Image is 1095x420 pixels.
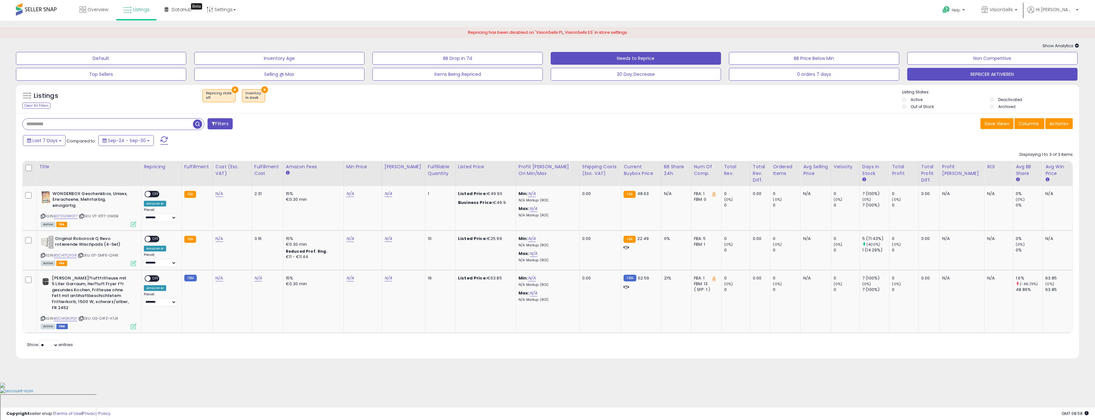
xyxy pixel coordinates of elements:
[729,52,899,65] button: BB Price Below Min
[458,275,511,281] div: €63.85
[834,197,843,202] small: (0%)
[519,290,530,296] b: Max:
[942,6,950,14] i: Get Help
[803,163,828,177] div: Avg Selling Price
[892,281,901,286] small: (0%)
[892,287,918,293] div: 0
[286,249,328,254] b: Reduced Prof. Rng.
[184,191,196,198] small: FBA
[78,253,118,258] span: | SKU: GT-SMF5-QA4X
[144,285,166,291] div: Amazon AI
[254,191,278,197] div: 2.31
[206,91,232,100] span: Repricing state :
[519,258,575,263] p: N/A Markup (ROI)
[144,292,177,307] div: Preset:
[921,163,937,184] div: Total Profit Diff.
[834,247,859,253] div: 0
[724,275,750,281] div: 0
[834,287,859,293] div: 0
[16,52,186,65] button: Default
[458,235,487,242] b: Listed Price:
[862,197,871,202] small: (0%)
[519,206,530,212] b: Max:
[724,287,750,293] div: 0
[516,161,579,186] th: The percentage added to the cost of goods (COGS) that forms the calculator for Min & Max prices.
[232,86,238,93] button: ×
[245,96,262,100] div: in stock
[942,236,979,242] div: N/A
[54,214,78,219] a: B07DVDWGT7
[862,163,887,177] div: Days In Stock
[753,275,766,281] div: 0.00
[528,235,536,242] a: N/A
[753,163,768,184] div: Total Rev. Diff.
[519,235,528,242] b: Min:
[694,163,719,177] div: Num of Comp.
[428,236,450,242] div: 10
[54,316,77,321] a: B0CMQRLPQF
[194,68,364,81] button: Selling @ Max
[56,324,68,329] span: FBM
[286,275,339,281] div: 15%
[664,236,686,242] div: 0%
[144,201,166,206] div: Amazon AI
[921,275,935,281] div: 0.00
[862,247,889,253] div: 1 (14.29%)
[151,191,161,197] span: OFF
[892,247,918,253] div: 0
[998,97,1022,102] label: Deactivated
[551,52,721,65] button: Needs to Reprice
[41,261,55,266] span: All listings currently available for purchase on Amazon
[519,198,575,203] p: N/A Markup (ROI)
[1036,6,1074,13] span: Hi [PERSON_NAME]
[346,163,379,170] div: Min Price
[254,163,280,177] div: Fulfillment Cost
[834,236,859,242] div: 0
[98,135,154,146] button: Sep-24 - Sep-30
[551,68,721,81] button: 30 Day Decrease
[1016,197,1025,202] small: (0%)
[624,236,635,243] small: FBA
[41,191,136,226] div: ASIN:
[41,275,50,288] img: 31JQgtSPGoL._SL40_.jpg
[519,283,575,287] p: N/A Markup (ROI)
[206,96,232,100] div: off
[862,275,889,281] div: 7 (100%)
[582,275,616,281] div: 0.00
[346,235,354,242] a: N/A
[144,163,179,170] div: Repricing
[172,6,192,13] span: DataHub
[428,275,450,281] div: 19
[286,281,339,287] div: €0.30 min
[866,242,880,247] small: (400%)
[22,103,51,109] div: Clear All Filters
[1045,163,1070,177] div: Avg Win Price
[892,191,918,197] div: 0
[385,275,392,281] a: N/A
[78,316,118,321] span: | SKU: UQ-C4FZ-A7JR
[215,235,223,242] a: N/A
[637,235,649,242] span: 22.49
[458,163,513,170] div: Listed Price
[194,52,364,65] button: Inventory Age
[724,202,750,208] div: 0
[773,236,800,242] div: 0
[385,191,392,197] a: N/A
[286,242,339,247] div: €0.30 min
[638,275,649,281] span: 62.59
[834,242,843,247] small: (0%)
[834,281,843,286] small: (0%)
[191,3,202,10] div: Tooltip anchor
[892,236,918,242] div: 0
[724,281,733,286] small: (0%)
[184,236,196,243] small: FBA
[942,191,979,197] div: N/A
[803,236,826,242] div: N/A
[530,206,537,212] a: N/A
[987,275,1008,281] div: N/A
[133,6,150,13] span: Listings
[519,163,577,177] div: Profit [PERSON_NAME] on Min/Max
[1016,275,1042,281] div: 1.6%
[773,247,800,253] div: 0
[694,242,717,247] div: FBM: 1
